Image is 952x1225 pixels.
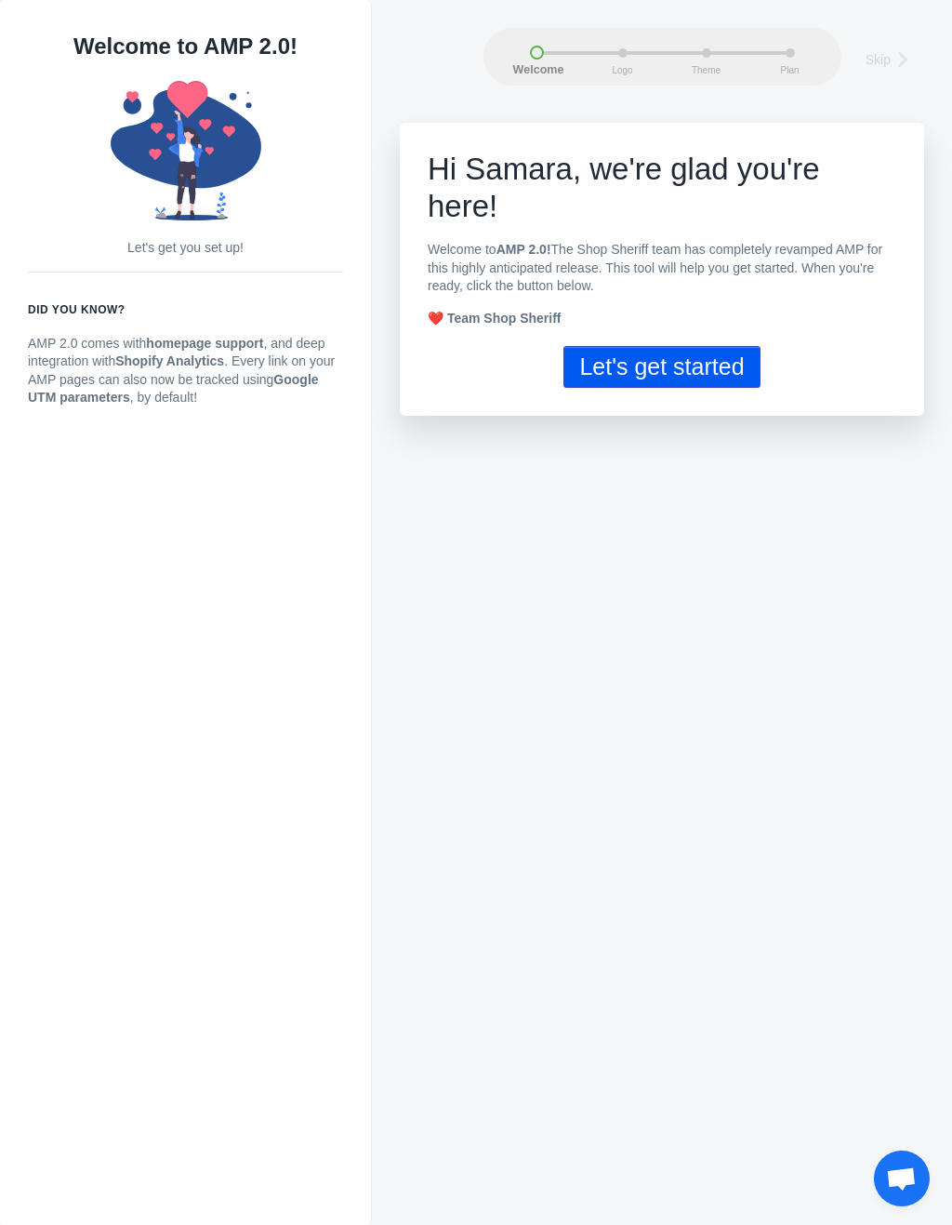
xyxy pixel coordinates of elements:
p: Welcome to The Shop Sheriff team has completely revamped AMP for this highly anticipated release.... [428,241,896,296]
span: Theme [683,65,730,75]
span: Plan [767,65,813,75]
h6: Did you know? [28,300,343,319]
h1: Welcome to AMP 2.0! [28,28,343,65]
a: Skip [866,46,919,71]
div: Open chat [874,1151,930,1206]
button: Let's get started [563,346,760,388]
strong: homepage support [146,336,263,351]
span: Logo [600,65,646,75]
span: Hi Samara, w [428,152,612,186]
h1: e're glad you're here! [428,151,896,225]
span: Skip [866,50,891,69]
strong: Google UTM parameters [28,372,319,406]
p: AMP 2.0 comes with , and deep integration with . Every link on your AMP pages can also now be tra... [28,335,343,407]
p: Let's get you set up! [28,239,343,258]
span: Welcome [513,64,560,77]
strong: Shopify Analytics [115,353,224,368]
b: AMP 2.0! [496,242,551,257]
strong: ❤️ Team Shop Sheriff [428,311,562,326]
